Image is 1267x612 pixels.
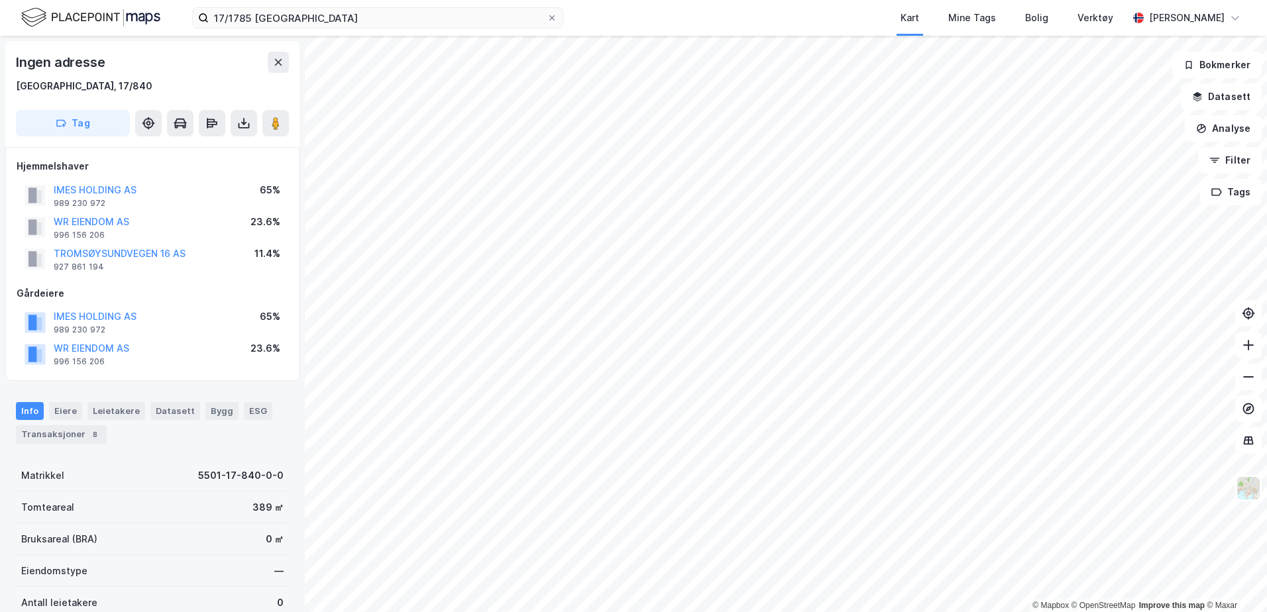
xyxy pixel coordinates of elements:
[1201,548,1267,612] iframe: Chat Widget
[87,402,145,419] div: Leietakere
[54,230,105,240] div: 996 156 206
[254,246,280,262] div: 11.4%
[252,499,284,515] div: 389 ㎡
[198,468,284,484] div: 5501-17-840-0-0
[260,182,280,198] div: 65%
[260,309,280,325] div: 65%
[1032,601,1069,610] a: Mapbox
[16,110,130,136] button: Tag
[16,78,152,94] div: [GEOGRAPHIC_DATA], 17/840
[1200,179,1262,205] button: Tags
[88,428,101,441] div: 8
[21,499,74,515] div: Tomteareal
[244,402,272,419] div: ESG
[21,6,160,29] img: logo.f888ab2527a4732fd821a326f86c7f29.svg
[209,8,547,28] input: Søk på adresse, matrikkel, gårdeiere, leietakere eller personer
[54,262,104,272] div: 927 861 194
[1236,476,1261,501] img: Z
[266,531,284,547] div: 0 ㎡
[16,425,107,444] div: Transaksjoner
[21,531,97,547] div: Bruksareal (BRA)
[54,325,105,335] div: 989 230 972
[1201,548,1267,612] div: Kontrollprogram for chat
[205,402,239,419] div: Bygg
[1185,115,1262,142] button: Analyse
[21,595,97,611] div: Antall leietakere
[1025,10,1048,26] div: Bolig
[17,158,288,174] div: Hjemmelshaver
[49,402,82,419] div: Eiere
[1139,601,1205,610] a: Improve this map
[54,198,105,209] div: 989 230 972
[150,402,200,419] div: Datasett
[21,563,87,579] div: Eiendomstype
[250,214,280,230] div: 23.6%
[1077,10,1113,26] div: Verktøy
[16,402,44,419] div: Info
[948,10,996,26] div: Mine Tags
[1149,10,1225,26] div: [PERSON_NAME]
[1198,147,1262,174] button: Filter
[1072,601,1136,610] a: OpenStreetMap
[274,563,284,579] div: —
[54,356,105,367] div: 996 156 206
[21,468,64,484] div: Matrikkel
[901,10,919,26] div: Kart
[16,52,107,73] div: Ingen adresse
[1181,83,1262,110] button: Datasett
[17,285,288,301] div: Gårdeiere
[1172,52,1262,78] button: Bokmerker
[250,340,280,356] div: 23.6%
[277,595,284,611] div: 0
